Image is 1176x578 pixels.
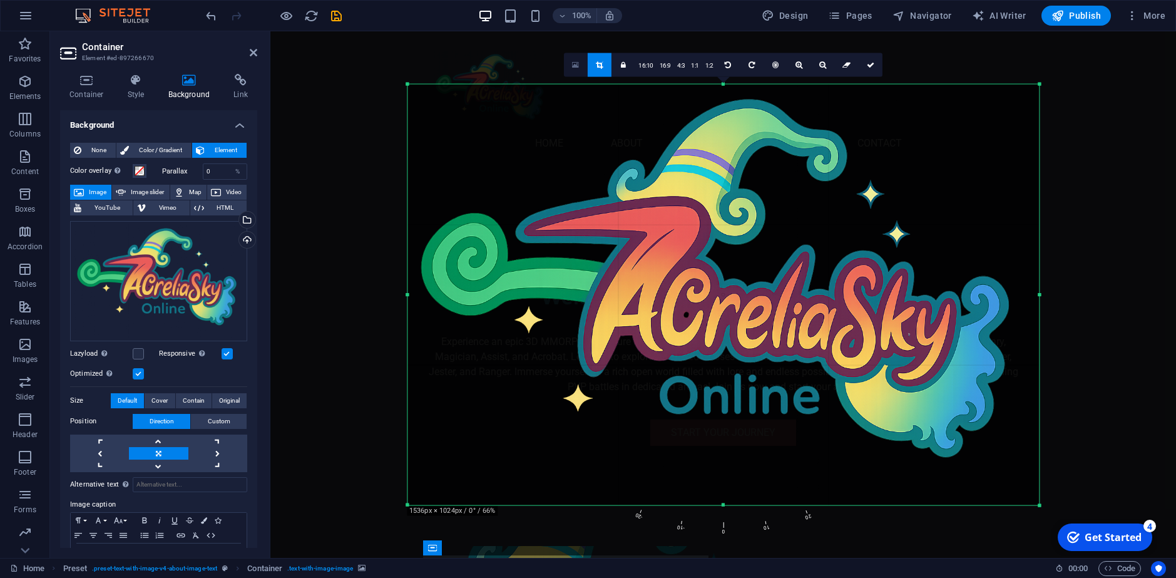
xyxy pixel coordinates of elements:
[835,53,859,76] a: Reset
[204,9,218,23] i: Undo: Change image alignment (Ctrl+Z)
[188,528,203,543] button: Clear Formatting
[118,393,137,408] span: Default
[1041,6,1111,26] button: Publish
[553,8,597,23] button: 100%
[828,9,872,22] span: Pages
[159,346,222,361] label: Responsive
[1126,9,1165,22] span: More
[70,393,111,408] label: Size
[208,414,230,429] span: Custom
[191,414,247,429] button: Custom
[63,561,88,576] span: Click to select. Double-click to edit
[170,185,207,200] button: Map
[111,513,131,528] button: Font Size
[151,393,168,408] span: Cover
[247,561,282,576] span: Click to select. Double-click to edit
[70,143,116,158] button: None
[757,6,814,26] button: Design
[152,528,167,543] button: Ordered List
[116,528,131,543] button: Align Justify
[15,204,36,214] p: Boxes
[162,168,203,175] label: Parallax
[11,167,39,177] p: Content
[717,284,732,537] span: 0
[173,528,188,543] button: Insert Link
[88,185,108,200] span: Image
[182,513,197,528] button: Strikethrough
[112,185,169,200] button: Image slider
[86,528,101,543] button: Align Center
[176,393,212,408] button: Contain
[14,505,36,515] p: Forms
[188,185,203,200] span: Map
[823,6,877,26] button: Pages
[116,143,192,158] button: Color / Gradient
[7,5,101,33] div: Get Started 4 items remaining, 20% complete
[72,8,166,23] img: Editor Logo
[192,143,247,158] button: Element
[1121,6,1170,26] button: More
[137,513,152,528] button: Bold (Ctrl+B)
[604,10,615,21] i: On resize automatically adjust zoom level to fit chosen device.
[211,513,225,528] button: Icons
[287,561,353,576] span: . text-with-image-image
[13,430,38,440] p: Header
[859,53,882,76] a: Confirm
[208,200,243,215] span: HTML
[70,414,133,429] label: Position
[70,221,247,341] div: AureliaSkyOnlineLOGO-9lzTTxWgx9awXquE9FwKIw.png
[787,53,811,76] a: Zoom in
[133,143,188,158] span: Color / Gradient
[329,9,344,23] i: Save (Ctrl+S)
[91,513,111,528] button: Font Family
[811,53,835,76] a: Zoom out
[13,354,38,364] p: Images
[571,8,591,23] h6: 100%
[82,53,232,64] h3: Element #ed-897266670
[63,561,366,576] nav: breadcrumb
[762,9,809,22] span: Design
[93,1,105,14] div: 4
[279,8,294,23] button: Click here to leave preview mode and continue editing
[229,164,247,179] div: %
[225,185,243,200] span: Video
[208,143,243,158] span: Element
[688,53,702,77] a: 1:1
[71,513,91,528] button: Paragraph Format
[635,53,657,77] a: 16:10
[70,200,133,215] button: YouTube
[887,6,957,26] button: Navigator
[611,53,635,76] a: Keep aspect ratio
[16,392,35,402] p: Slider
[85,143,112,158] span: None
[133,414,190,429] button: Direction
[130,185,165,200] span: Image slider
[1051,9,1101,22] span: Publish
[70,185,111,200] button: Image
[407,506,498,516] div: 1536px × 1024px / 0° / 66%
[222,565,228,572] i: This element is a customizable preset
[1098,561,1141,576] button: Code
[92,561,217,576] span: . preset-text-with-image-v4-about-image-text
[9,129,41,139] p: Columns
[203,528,218,543] button: HTML
[82,41,257,53] h2: Container
[358,565,366,572] i: This element contains a background
[10,317,40,327] p: Features
[716,53,740,76] a: Rotate left 90°
[219,393,240,408] span: Original
[118,74,159,100] h4: Style
[145,393,175,408] button: Cover
[183,393,205,408] span: Contain
[967,6,1031,26] button: AI Writer
[159,74,225,100] h4: Background
[224,74,257,100] h4: Link
[764,53,787,76] a: Center
[152,513,167,528] button: Italic (Ctrl+I)
[9,91,41,101] p: Elements
[111,393,144,408] button: Default
[1068,561,1088,576] span: 00 00
[167,513,182,528] button: Underline (Ctrl+U)
[1104,561,1135,576] span: Code
[588,53,611,76] a: Crop mode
